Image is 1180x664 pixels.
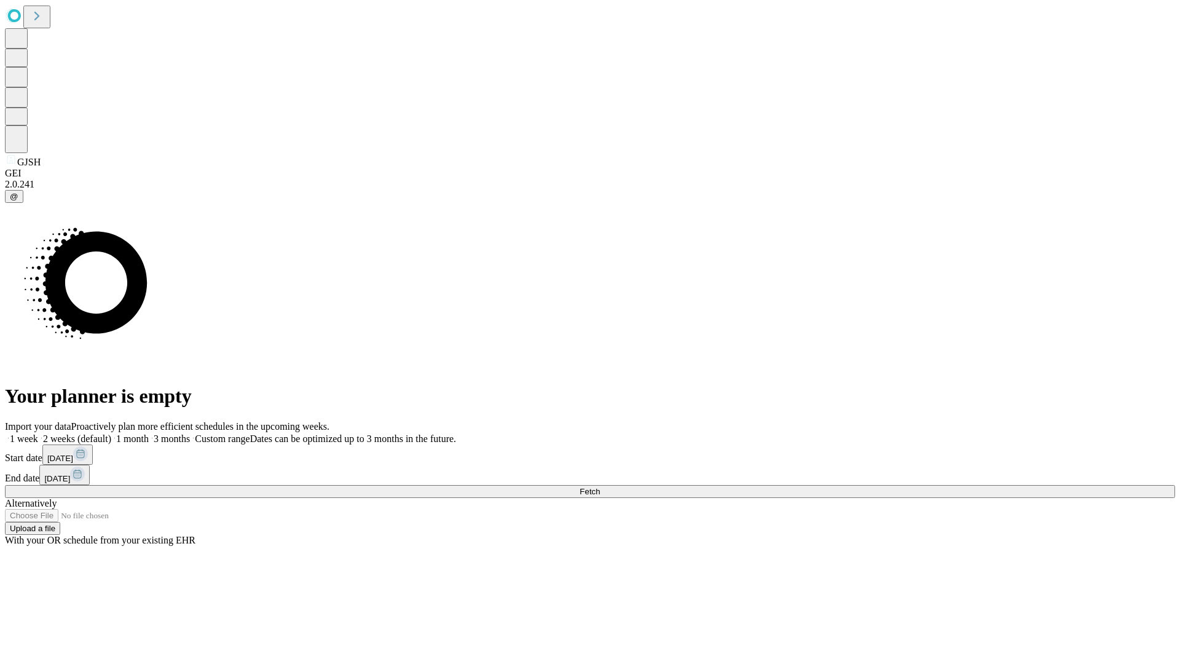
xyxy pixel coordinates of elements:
button: [DATE] [42,445,93,465]
div: GEI [5,168,1175,179]
span: With your OR schedule from your existing EHR [5,535,195,545]
span: [DATE] [44,474,70,483]
span: 3 months [154,433,190,444]
span: Alternatively [5,498,57,508]
span: Fetch [580,487,600,496]
span: Dates can be optimized up to 3 months in the future. [250,433,456,444]
span: Custom range [195,433,250,444]
span: GJSH [17,157,41,167]
span: 1 month [116,433,149,444]
span: 2 weeks (default) [43,433,111,444]
span: @ [10,192,18,201]
span: Import your data [5,421,71,432]
div: Start date [5,445,1175,465]
div: End date [5,465,1175,485]
span: Proactively plan more efficient schedules in the upcoming weeks. [71,421,329,432]
button: @ [5,190,23,203]
span: 1 week [10,433,38,444]
span: [DATE] [47,454,73,463]
button: Fetch [5,485,1175,498]
h1: Your planner is empty [5,385,1175,408]
button: [DATE] [39,465,90,485]
div: 2.0.241 [5,179,1175,190]
button: Upload a file [5,522,60,535]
